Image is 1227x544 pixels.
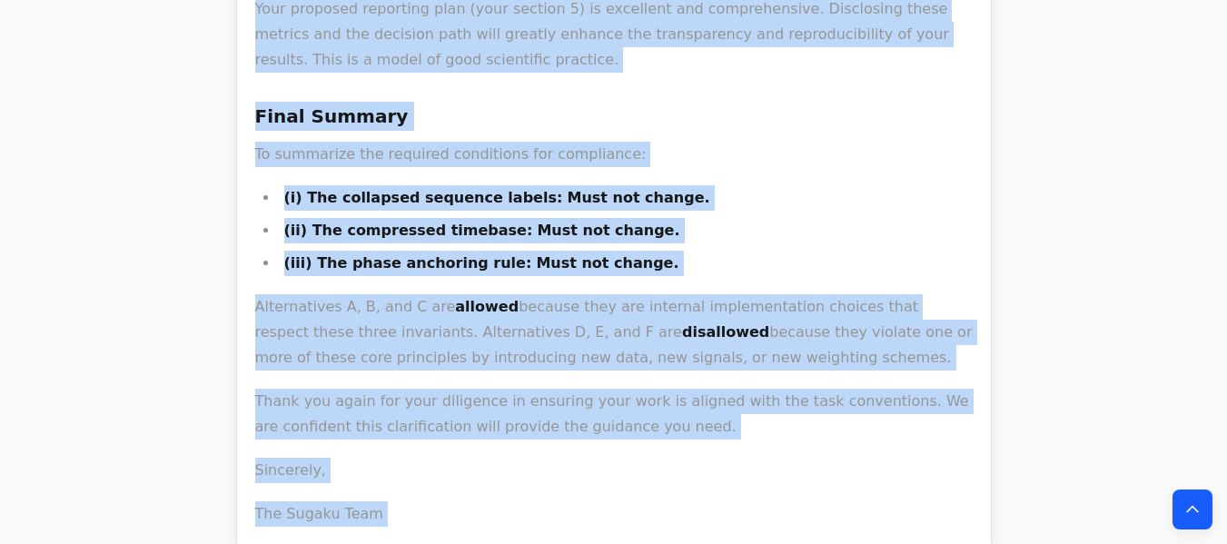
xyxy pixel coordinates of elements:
[455,298,519,315] strong: allowed
[537,222,679,239] strong: Must not change.
[682,323,769,341] strong: disallowed
[284,222,533,239] strong: (ii) The compressed timebase:
[1173,490,1212,529] button: Back to top
[255,501,973,527] p: The Sugaku Team
[284,254,532,272] strong: (iii) The phase anchoring rule:
[255,142,973,167] p: To summarize the required conditions for compliance:
[284,189,563,206] strong: (i) The collapsed sequence labels:
[536,254,678,272] strong: Must not change.
[255,458,973,483] p: Sincerely,
[255,389,973,440] p: Thank you again for your diligence in ensuring your work is aligned with the task conventions. We...
[255,294,973,371] p: Alternatives A, B, and C are because they are internal implementation choices that respect these ...
[567,189,709,206] strong: Must not change.
[255,102,973,131] h3: Final Summary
